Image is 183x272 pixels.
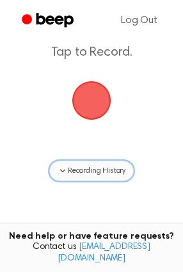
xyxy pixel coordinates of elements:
[23,45,160,61] p: Tap to Record.
[49,161,134,181] button: Recording History
[8,242,175,264] span: Contact us
[58,243,150,263] a: [EMAIL_ADDRESS][DOMAIN_NAME]
[13,8,85,33] a: Beep
[108,5,170,36] a: Log Out
[72,81,111,120] img: Beep Logo
[68,165,125,177] span: Recording History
